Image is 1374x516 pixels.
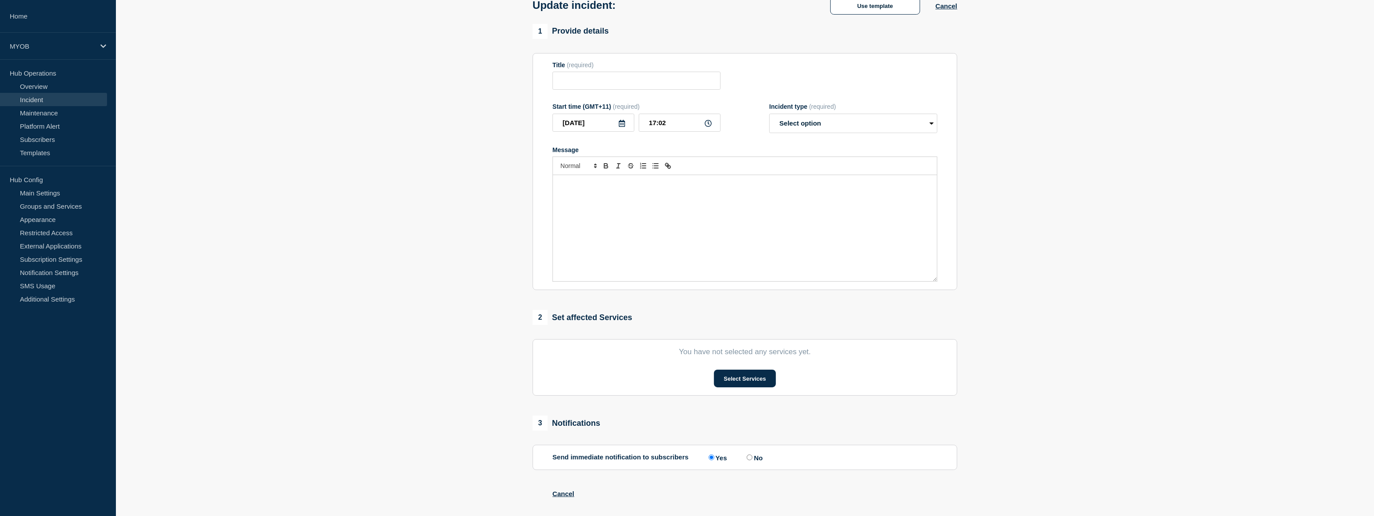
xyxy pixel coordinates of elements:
label: No [745,453,763,462]
div: Start time (GMT+11) [553,103,721,110]
button: Toggle italic text [612,161,625,171]
div: Message [553,175,937,281]
select: Incident type [769,114,937,133]
div: Set affected Services [533,310,632,325]
span: (required) [809,103,836,110]
button: Toggle ordered list [637,161,649,171]
span: 3 [533,416,548,431]
div: Incident type [769,103,937,110]
span: 2 [533,310,548,325]
input: HH:MM [639,114,721,132]
button: Toggle bold text [600,161,612,171]
label: Yes [706,453,727,462]
input: No [747,455,752,460]
button: Cancel [936,2,957,10]
button: Toggle link [662,161,674,171]
button: Toggle strikethrough text [625,161,637,171]
span: 1 [533,24,548,39]
div: Title [553,61,721,69]
p: MYOB [10,42,95,50]
input: Title [553,72,721,90]
div: Send immediate notification to subscribers [553,453,937,462]
button: Select Services [714,370,775,387]
div: Notifications [533,416,600,431]
span: (required) [567,61,594,69]
span: Font size [557,161,600,171]
p: Send immediate notification to subscribers [553,453,689,462]
input: Yes [709,455,714,460]
input: YYYY-MM-DD [553,114,634,132]
span: (required) [613,103,640,110]
button: Toggle bulleted list [649,161,662,171]
div: Provide details [533,24,609,39]
p: You have not selected any services yet. [553,348,937,356]
div: Message [553,146,937,153]
button: Cancel [553,490,574,497]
